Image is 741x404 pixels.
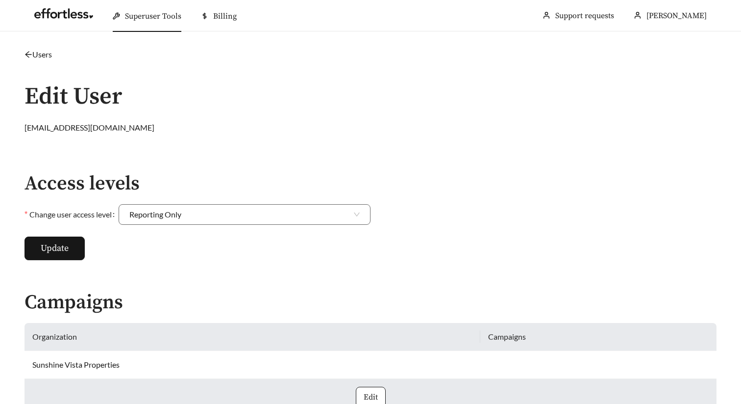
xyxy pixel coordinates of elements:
[25,50,52,59] a: arrow-leftUsers
[213,11,237,21] span: Billing
[25,237,85,260] button: Update
[129,205,360,224] span: Reporting Only
[646,11,707,21] span: [PERSON_NAME]
[125,11,181,21] span: Superuser Tools
[25,84,716,110] h1: Edit User
[364,391,378,403] span: Edit
[25,204,119,225] label: Change user access level
[555,11,614,21] a: Support requests
[25,122,716,134] div: [EMAIL_ADDRESS][DOMAIN_NAME]
[25,51,32,58] span: arrow-left
[25,292,716,313] h2: Campaigns
[25,351,480,379] td: Sunshine Vista Properties
[25,323,480,351] th: Organization
[480,323,716,351] th: Campaigns
[41,242,69,255] span: Update
[25,173,370,194] h2: Access levels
